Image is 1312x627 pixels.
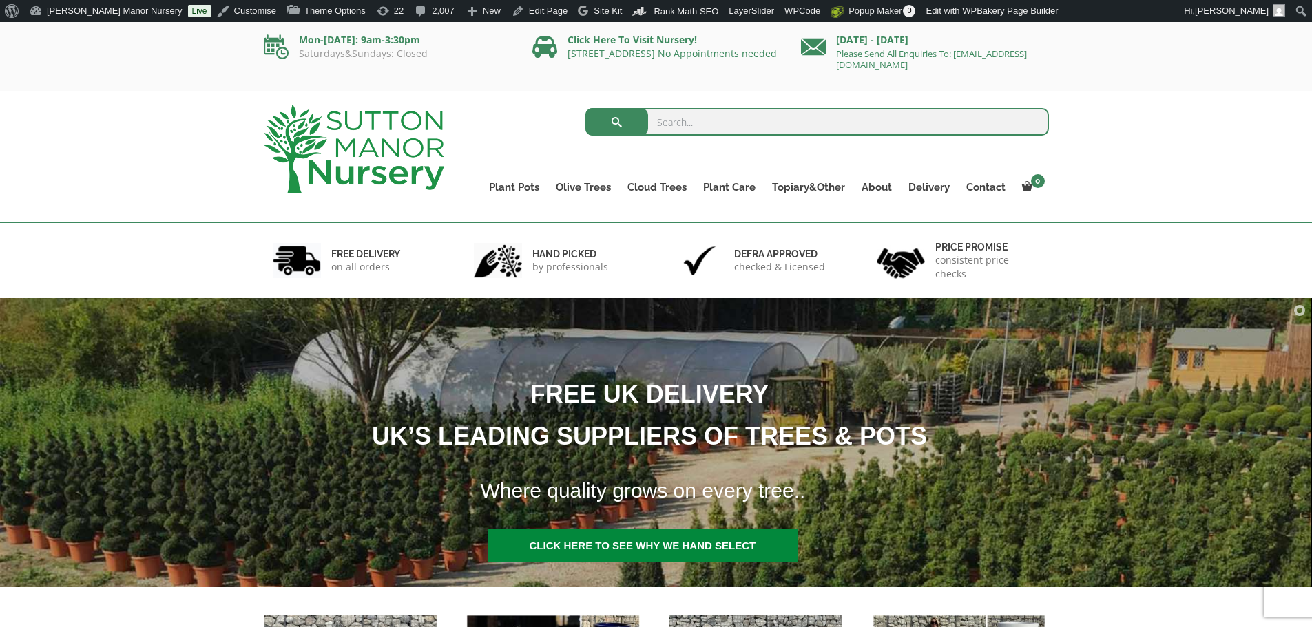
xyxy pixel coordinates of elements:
[764,178,853,197] a: Topiary&Other
[264,32,512,48] p: Mon-[DATE]: 9am-3:30pm
[188,5,211,17] a: Live
[594,6,622,16] span: Site Kit
[143,373,1139,457] h1: FREE UK DELIVERY UK’S LEADING SUPPLIERS OF TREES & POTS
[568,33,697,46] a: Click Here To Visit Nursery!
[481,178,548,197] a: Plant Pots
[654,6,718,17] span: Rank Math SEO
[836,47,1027,71] a: Please Send All Enquiries To: [EMAIL_ADDRESS][DOMAIN_NAME]
[264,105,444,193] img: logo
[935,241,1040,253] h6: Price promise
[801,32,1049,48] p: [DATE] - [DATE]
[331,248,400,260] h6: FREE DELIVERY
[1014,178,1049,197] a: 0
[464,470,1141,511] h1: Where quality grows on every tree..
[619,178,695,197] a: Cloud Trees
[903,5,915,17] span: 0
[585,108,1049,136] input: Search...
[264,48,512,59] p: Saturdays&Sundays: Closed
[548,178,619,197] a: Olive Trees
[734,248,825,260] h6: Defra approved
[935,253,1040,281] p: consistent price checks
[877,240,925,281] img: 4.jpg
[273,243,321,278] img: 1.jpg
[568,47,777,60] a: [STREET_ADDRESS] No Appointments needed
[532,260,608,274] p: by professionals
[1031,174,1045,188] span: 0
[1195,6,1269,16] span: [PERSON_NAME]
[958,178,1014,197] a: Contact
[734,260,825,274] p: checked & Licensed
[474,243,522,278] img: 2.jpg
[676,243,724,278] img: 3.jpg
[331,260,400,274] p: on all orders
[900,178,958,197] a: Delivery
[695,178,764,197] a: Plant Care
[532,248,608,260] h6: hand picked
[853,178,900,197] a: About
